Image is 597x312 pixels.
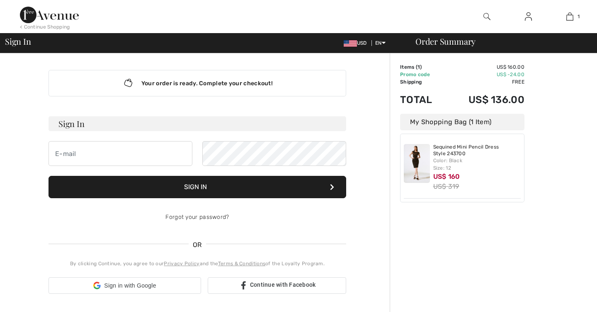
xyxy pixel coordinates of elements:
a: Terms & Conditions [218,261,265,266]
s: US$ 319 [433,182,459,190]
img: US Dollar [344,40,357,47]
div: My Shopping Bag (1 Item) [400,114,524,130]
a: Privacy Policy [164,261,199,266]
td: Total [400,86,445,114]
img: 1ère Avenue [20,7,79,23]
span: US$ 160 [433,173,460,180]
img: search the website [483,12,490,22]
a: Sign In [518,12,539,22]
a: Sequined Mini Pencil Dress Style 243700 [433,144,521,157]
img: My Info [525,12,532,22]
span: 1 [417,64,420,70]
span: Sign in with Google [104,281,156,290]
span: USD [344,40,370,46]
div: < Continue Shopping [20,23,70,31]
td: Items ( ) [400,63,445,71]
div: Your order is ready. Complete your checkout! [49,70,346,96]
td: Free [445,78,524,86]
h3: Sign In [49,116,346,131]
div: Color: Black Size: 12 [433,157,521,172]
div: Sign in with Google [49,277,201,294]
td: US$ 160.00 [445,63,524,71]
td: Promo code [400,71,445,78]
a: Forgot your password? [165,214,229,221]
div: Order Summary [405,37,592,46]
span: Continue with Facebook [250,281,316,288]
button: Sign In [49,176,346,198]
span: OR [189,240,206,250]
a: 1 [549,12,590,22]
td: US$ 136.00 [445,86,524,114]
td: Shipping [400,78,445,86]
div: By clicking Continue, you agree to our and the of the Loyalty Program. [49,260,346,267]
span: Sign In [5,37,31,46]
td: US$ -24.00 [445,71,524,78]
img: Sequined Mini Pencil Dress Style 243700 [404,144,430,183]
input: E-mail [49,141,192,166]
span: EN [375,40,386,46]
a: Continue with Facebook [208,277,346,294]
span: 1 [578,13,580,20]
img: My Bag [566,12,573,22]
